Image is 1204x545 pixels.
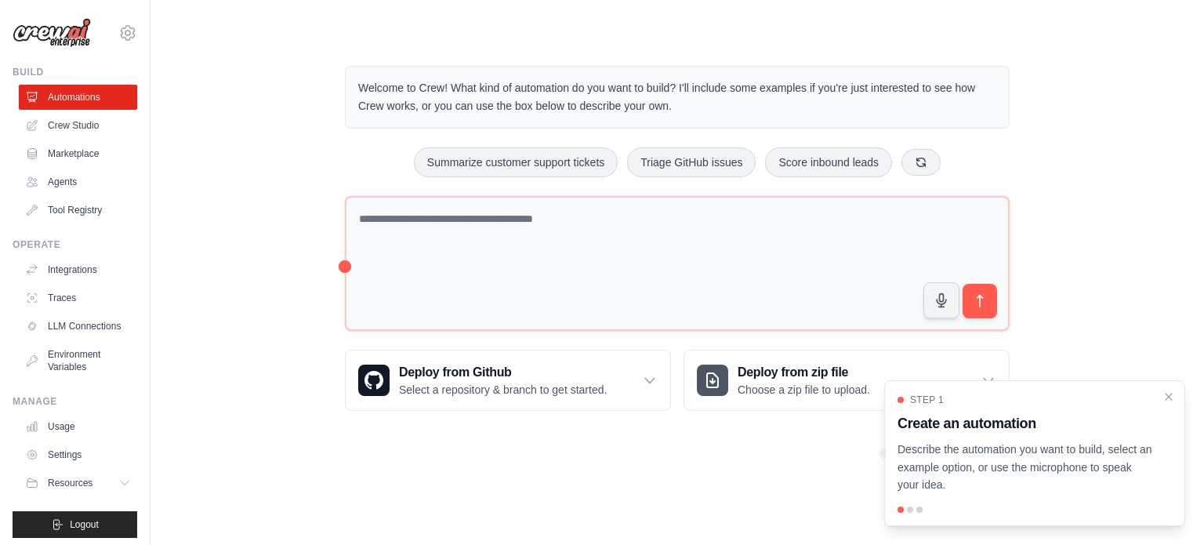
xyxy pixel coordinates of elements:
a: Usage [19,414,137,439]
p: Welcome to Crew! What kind of automation do you want to build? I'll include some examples if you'... [358,79,996,115]
a: Marketplace [19,141,137,166]
a: Integrations [19,257,137,282]
a: Agents [19,169,137,194]
a: Tool Registry [19,198,137,223]
a: LLM Connections [19,314,137,339]
button: Summarize customer support tickets [414,147,618,177]
div: Build [13,66,137,78]
button: Triage GitHub issues [627,147,756,177]
button: Resources [19,471,137,496]
h3: Create an automation [898,412,1153,434]
a: Automations [19,85,137,110]
h3: Deploy from Github [399,363,607,382]
button: Logout [13,511,137,538]
a: Crew Studio [19,113,137,138]
div: Manage [13,395,137,408]
button: Close walkthrough [1162,391,1175,403]
h3: Deploy from zip file [738,363,870,382]
span: Logout [70,518,99,531]
img: Logo [13,18,91,48]
div: Operate [13,238,137,251]
button: Score inbound leads [765,147,892,177]
a: Environment Variables [19,342,137,380]
a: Settings [19,442,137,467]
span: Step 1 [910,394,944,406]
p: Choose a zip file to upload. [738,382,870,398]
p: Select a repository & branch to get started. [399,382,607,398]
span: Resources [48,477,92,489]
p: Describe the automation you want to build, select an example option, or use the microphone to spe... [898,441,1153,494]
a: Traces [19,285,137,311]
